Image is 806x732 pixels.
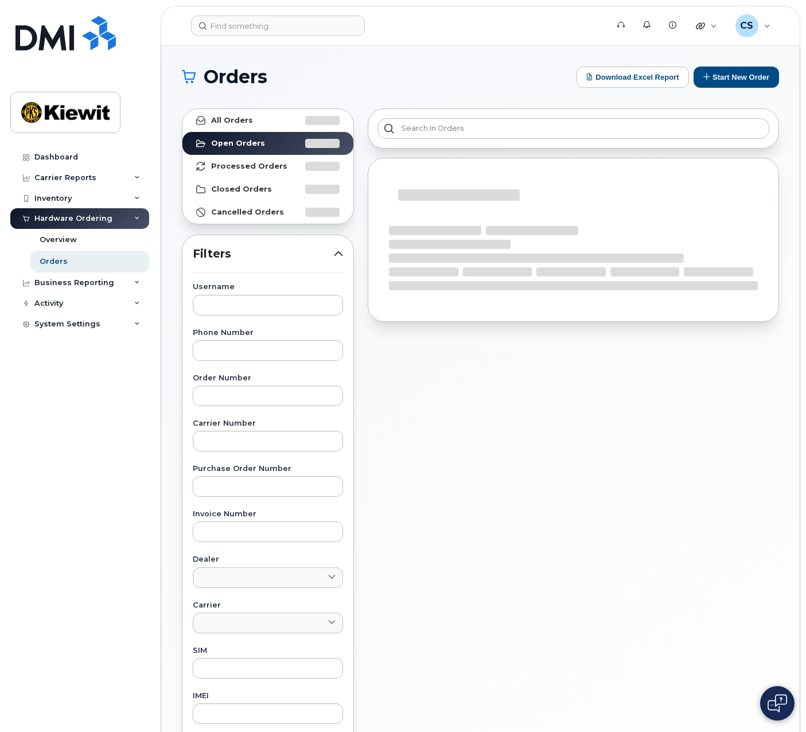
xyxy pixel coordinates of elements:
[204,68,267,85] span: Orders
[193,647,343,655] label: SIM
[211,185,272,194] strong: Closed Orders
[694,67,779,88] button: Start New Order
[193,420,343,427] label: Carrier Number
[577,67,689,88] button: Download Excel Report
[182,178,353,201] a: Closed Orders
[193,375,343,382] label: Order Number
[193,556,343,563] label: Dealer
[211,162,287,171] strong: Processed Orders
[193,329,343,337] label: Phone Number
[211,116,253,125] strong: All Orders
[193,511,343,518] label: Invoice Number
[211,208,284,217] strong: Cancelled Orders
[182,155,353,178] a: Processed Orders
[193,283,343,291] label: Username
[182,132,353,155] a: Open Orders
[182,109,353,132] a: All Orders
[377,118,769,139] input: Search in orders
[193,246,334,262] span: Filters
[193,692,343,700] label: IMEI
[768,694,787,712] img: Open chat
[182,201,353,224] a: Cancelled Orders
[193,465,343,473] label: Purchase Order Number
[211,139,265,148] strong: Open Orders
[193,602,343,609] label: Carrier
